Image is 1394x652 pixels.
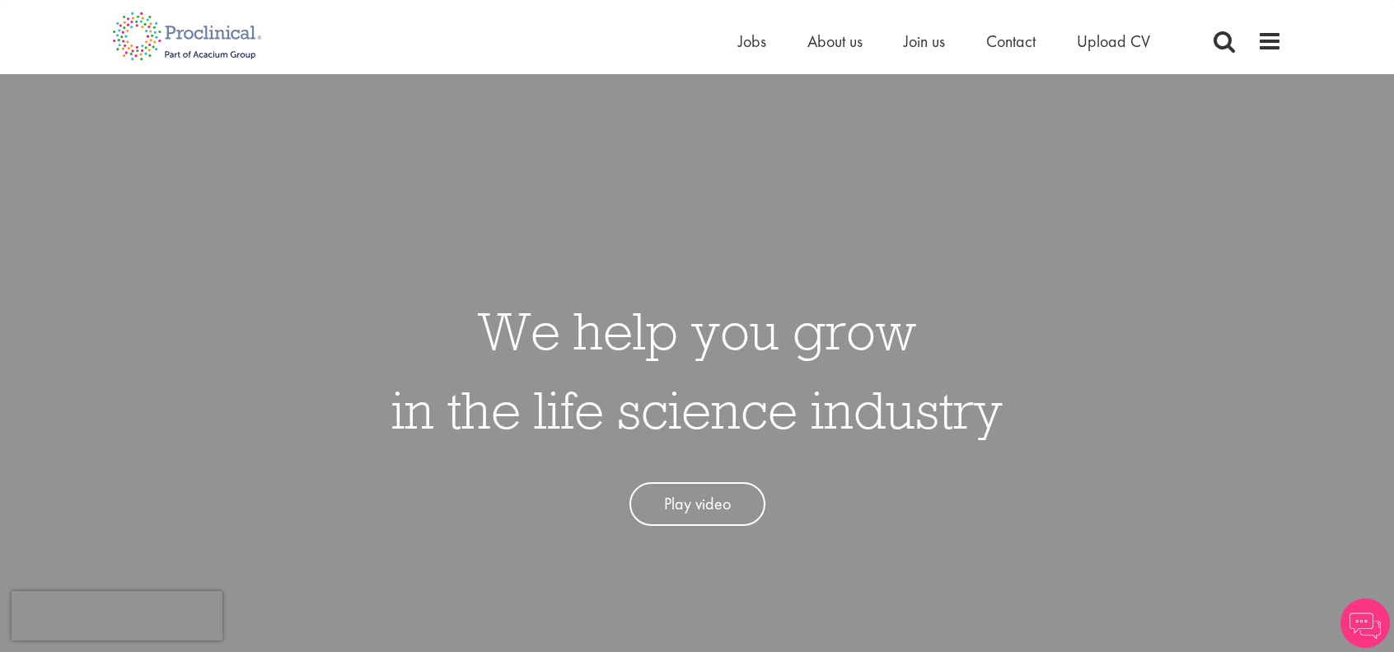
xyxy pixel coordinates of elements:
[986,30,1036,52] a: Contact
[391,291,1003,449] h1: We help you grow in the life science industry
[904,30,945,52] a: Join us
[1077,30,1150,52] a: Upload CV
[629,482,765,526] a: Play video
[807,30,863,52] a: About us
[1340,598,1390,648] img: Chatbot
[738,30,766,52] a: Jobs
